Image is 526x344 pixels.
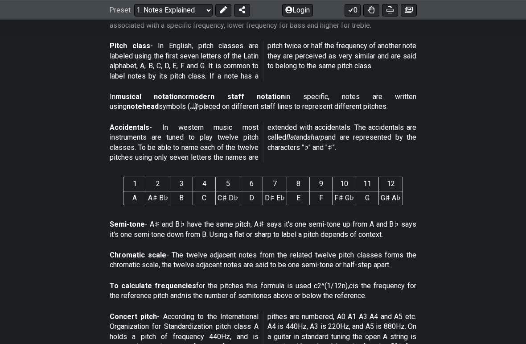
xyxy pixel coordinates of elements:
[146,177,170,191] th: 2
[307,133,325,141] em: sharp
[345,4,361,16] button: 0
[115,92,182,101] strong: musical notation
[110,123,416,163] p: - In western music most instruments are tuned to play twelve pitch classes. To be able to name ea...
[234,4,250,16] button: Share Preset
[379,191,403,205] td: G♯ A♭
[382,4,398,16] button: Print
[363,4,379,16] button: Toggle Dexterity for all fretkits
[110,251,166,259] strong: Chromatic scale
[216,177,240,191] th: 5
[310,191,333,205] td: F
[193,177,216,191] th: 4
[263,191,287,205] td: D♯ E♭
[310,177,333,191] th: 9
[263,177,287,191] th: 7
[401,4,417,16] button: Create image
[379,177,403,191] th: 12
[110,250,416,270] p: - The twelve adjacent notes from the related twelve pitch classes forms the chromatic scale, the ...
[127,102,159,111] strong: notehead
[110,92,416,112] p: In or in specific, notes are written using symbols (𝅝 𝅗𝅥 𝅘𝅥 𝅘𝅥𝅮) placed on different staff lines to r...
[134,4,213,16] select: Preset
[170,191,193,205] td: B
[109,6,131,14] span: Preset
[349,282,353,290] em: c
[110,312,157,321] strong: Concert pitch
[193,191,216,205] td: C
[123,177,146,191] th: 1
[110,123,149,132] strong: Accidentals
[110,220,416,240] p: - A♯ and B♭ have the same pitch, A♯ says it's one semi-tone up from A and B♭ says it's one semi t...
[110,220,145,228] strong: Semi-tone
[356,177,379,191] th: 11
[110,41,150,50] strong: Pitch class
[240,177,263,191] th: 6
[181,291,185,300] em: n
[216,191,240,205] td: C♯ D♭
[188,92,285,101] strong: modern staff notation
[110,41,416,81] p: - In English, pitch classes are labeled using the first seven letters of the Latin alphabet, A, B...
[146,191,170,205] td: A♯ B♭
[215,4,231,16] button: Edit Preset
[333,191,356,205] td: F♯ G♭
[333,177,356,191] th: 10
[356,191,379,205] td: G
[110,282,196,290] strong: To calculate frequencies
[282,4,313,16] button: Login
[123,191,146,205] td: A
[170,177,193,191] th: 3
[287,177,310,191] th: 8
[110,281,416,301] p: for the pitches this formula is used c2^(1/12n), is the frequency for the reference pitch and is ...
[287,191,310,205] td: E
[240,191,263,205] td: D
[286,133,296,141] em: flat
